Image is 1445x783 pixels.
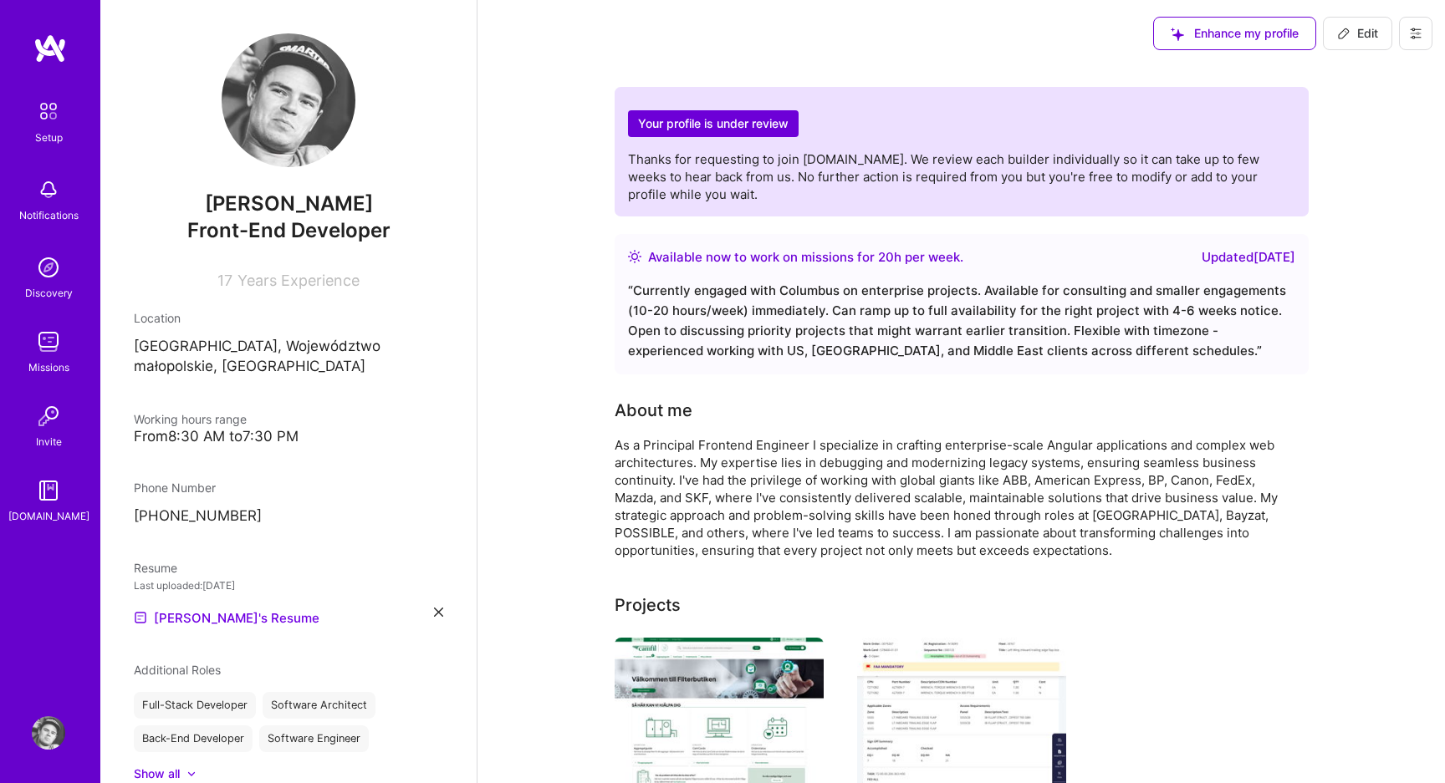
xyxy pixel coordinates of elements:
img: setup [31,94,66,129]
span: Working hours range [134,412,247,426]
span: Additional Roles [134,663,221,677]
div: Updated [DATE] [1202,247,1295,267]
img: User Avatar [222,33,355,167]
i: icon Close [434,608,443,617]
div: Invite [36,433,62,450]
div: As a Principal Frontend Engineer I specialize in crafting enterprise-scale Angular applications a... [615,436,1284,559]
p: [PHONE_NUMBER] [134,506,443,526]
div: Show all [134,765,180,782]
div: Projects [615,592,681,618]
img: Resume [134,611,147,624]
p: [GEOGRAPHIC_DATA], Województwo małopolskie, [GEOGRAPHIC_DATA] [134,337,443,377]
img: discovery [32,251,65,284]
img: logo [33,33,67,64]
div: Discovery [25,284,73,302]
span: 20 [878,249,894,265]
div: Location [134,309,443,327]
span: [PERSON_NAME] [134,191,443,216]
div: “ Currently engaged with Columbus on enterprise projects. Available for consulting and smaller en... [628,281,1295,361]
img: teamwork [32,325,65,358]
a: User Avatar [28,716,69,750]
a: [PERSON_NAME]'s Resume [134,608,319,628]
span: 17 [217,272,232,289]
div: Setup [35,129,63,146]
div: From 8:30 AM to 7:30 PM [134,428,443,445]
span: Thanks for requesting to join [DOMAIN_NAME]. We review each builder individually so it can take u... [628,151,1259,202]
div: About me [615,398,692,423]
div: Software Engineer [259,725,369,752]
span: Years Experience [237,272,360,289]
div: Available now to work on missions for h per week . [648,247,963,267]
button: Edit [1323,17,1392,50]
div: Notifications [19,206,79,224]
h2: Your profile is under review [628,110,799,138]
img: Invite [32,399,65,433]
div: Back-End Developer [134,725,253,752]
span: Edit [1337,25,1378,42]
div: Missions [28,358,69,376]
img: guide book [32,474,65,507]
div: Software Architect [263,692,375,719]
div: Last uploaded: [DATE] [134,577,443,594]
span: Phone Number [134,480,216,495]
img: User Avatar [32,716,65,750]
span: Resume [134,561,177,575]
div: [DOMAIN_NAME] [8,507,89,525]
img: bell [32,173,65,206]
div: Full-Stack Developer [134,692,256,719]
span: Front-End Developer [187,218,391,242]
img: Availability [628,250,641,263]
